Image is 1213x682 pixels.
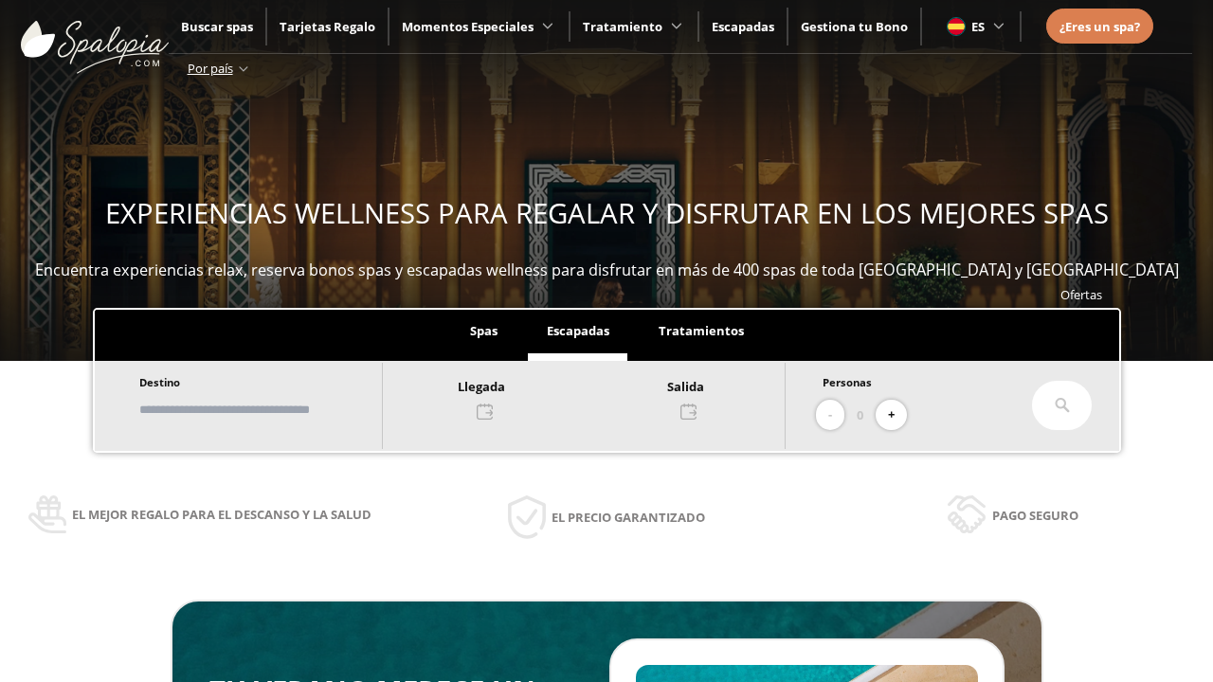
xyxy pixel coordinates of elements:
span: Escapadas [547,322,609,339]
span: Encuentra experiencias relax, reserva bonos spas y escapadas wellness para disfrutar en más de 40... [35,260,1179,280]
a: Tarjetas Regalo [280,18,375,35]
span: Por país [188,60,233,77]
span: Tratamientos [659,322,744,339]
a: ¿Eres un spa? [1059,16,1140,37]
span: Pago seguro [992,505,1078,526]
span: EXPERIENCIAS WELLNESS PARA REGALAR Y DISFRUTAR EN LOS MEJORES SPAS [105,194,1109,232]
button: + [876,400,907,431]
a: Ofertas [1060,286,1102,303]
a: Escapadas [712,18,774,35]
img: ImgLogoSpalopia.BvClDcEz.svg [21,2,169,74]
span: Spas [470,322,498,339]
button: - [816,400,844,431]
span: 0 [857,404,863,425]
span: El mejor regalo para el descanso y la salud [72,504,371,525]
span: Destino [139,375,180,389]
span: Personas [823,375,872,389]
span: El precio garantizado [552,507,705,528]
span: ¿Eres un spa? [1059,18,1140,35]
a: Gestiona tu Bono [801,18,908,35]
a: Buscar spas [181,18,253,35]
